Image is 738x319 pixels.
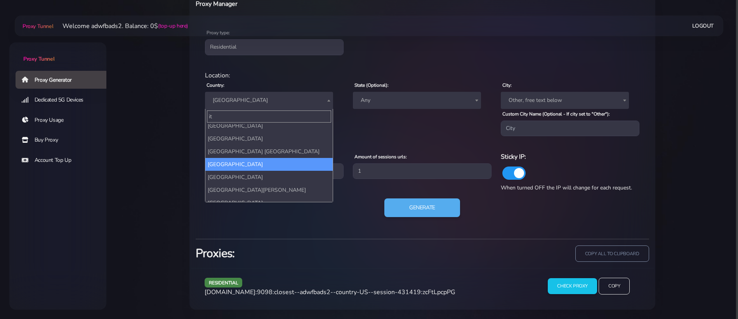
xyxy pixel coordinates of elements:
li: Welcome adwfbads2. Balance: 0$ [53,21,188,31]
span: United States of America [205,92,333,109]
a: Dedicated 5G Devices [16,91,113,109]
label: State (Optional): [354,82,389,89]
li: [GEOGRAPHIC_DATA] [205,196,333,209]
span: residential [205,278,243,287]
input: Copy [599,278,630,294]
label: City: [502,82,512,89]
iframe: Webchat Widget [623,192,728,309]
div: Location: [200,71,644,80]
span: Proxy Tunnel [23,23,53,30]
a: Buy Proxy [16,131,113,149]
span: United States of America [210,95,328,106]
span: Other, free text below [505,95,624,106]
span: Proxy Tunnel [23,55,54,63]
li: [GEOGRAPHIC_DATA] [205,171,333,184]
label: Country: [207,82,224,89]
label: Custom City Name (Optional - If city set to "Other"): [502,110,610,117]
a: Proxy Generator [16,71,113,89]
label: Amount of sessions urls: [354,153,407,160]
span: [DOMAIN_NAME]:9098:closest--adwfbads2--country-US--session-431419:zcFtLpcpPG [205,288,455,296]
a: Logout [692,19,714,33]
button: Generate [384,198,460,217]
input: Search [207,110,331,123]
input: Check Proxy [548,278,597,294]
h3: Proxies: [196,245,418,261]
input: copy all to clipboard [575,245,649,262]
li: [GEOGRAPHIC_DATA] [205,132,333,145]
li: [GEOGRAPHIC_DATA] [205,119,333,132]
a: Proxy Tunnel [9,42,106,63]
a: Proxy Usage [16,111,113,129]
span: Any [353,92,481,109]
li: [GEOGRAPHIC_DATA][PERSON_NAME] [205,184,333,196]
a: (top-up here) [158,22,188,30]
li: [GEOGRAPHIC_DATA] [GEOGRAPHIC_DATA] [205,145,333,158]
div: Proxy Settings: [200,142,644,152]
span: Other, free text below [501,92,629,109]
span: When turned OFF the IP will change for each request. [501,184,632,191]
a: Proxy Tunnel [21,20,53,32]
input: City [501,121,639,136]
a: Account Top Up [16,151,113,169]
h6: Sticky IP: [501,152,639,162]
li: [GEOGRAPHIC_DATA] [205,158,333,171]
span: Any [358,95,476,106]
